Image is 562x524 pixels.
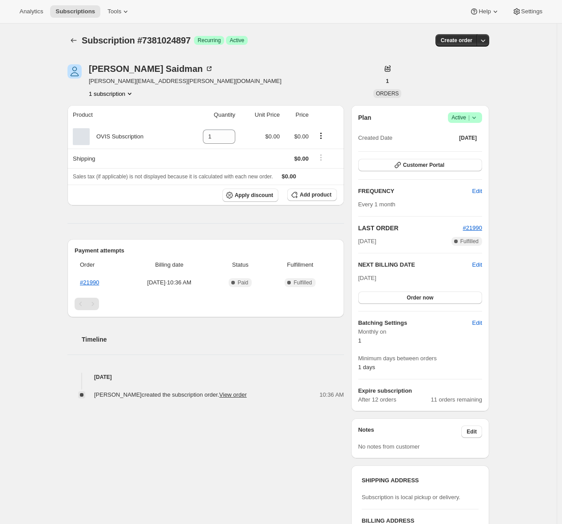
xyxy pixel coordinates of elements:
[358,292,482,304] button: Order now
[362,476,479,485] h3: SHIPPING ADDRESS
[222,189,279,202] button: Apply discount
[314,153,328,162] button: Shipping actions
[73,173,273,180] span: Sales tax (if applicable) is not displayed because it is calculated with each new order.
[237,279,248,286] span: Paid
[80,279,99,286] a: #21990
[435,34,478,47] button: Create order
[265,133,280,140] span: $0.00
[358,364,375,370] span: 1 days
[431,395,482,404] span: 11 orders remaining
[358,354,482,363] span: Minimum days between orders
[463,225,482,231] a: #21990
[358,395,431,404] span: After 12 orders
[183,105,238,125] th: Quantity
[67,149,183,168] th: Shipping
[89,77,281,86] span: [PERSON_NAME][EMAIL_ADDRESS][PERSON_NAME][DOMAIN_NAME]
[89,89,134,98] button: Product actions
[467,428,477,435] span: Edit
[358,260,472,269] h2: NEXT BILLING DATE
[294,133,309,140] span: $0.00
[282,105,311,125] th: Price
[75,255,124,275] th: Order
[358,113,372,122] h2: Plan
[521,8,542,15] span: Settings
[90,132,143,141] div: OVIS Subscription
[82,35,190,45] span: Subscription #7381024897
[282,173,297,180] span: $0.00
[94,391,247,398] span: [PERSON_NAME] created the subscription order.
[358,187,472,196] h2: FREQUENCY
[463,224,482,232] button: #21990
[50,5,100,18] button: Subscriptions
[479,8,491,15] span: Help
[376,91,399,97] span: ORDERS
[55,8,95,15] span: Subscriptions
[507,5,548,18] button: Settings
[127,278,212,287] span: [DATE] · 10:36 AM
[407,294,433,301] span: Order now
[238,105,282,125] th: Unit Price
[67,64,82,79] span: Sam Saidman
[67,34,80,47] button: Subscriptions
[230,37,244,44] span: Active
[293,279,312,286] span: Fulfilled
[75,298,337,310] nav: Pagination
[358,201,396,208] span: Every 1 month
[460,238,479,245] span: Fulfilled
[358,327,482,336] span: Monthly on
[269,260,332,269] span: Fulfillment
[386,78,389,85] span: 1
[67,373,344,382] h4: [DATE]
[14,5,48,18] button: Analytics
[472,319,482,327] span: Edit
[464,5,505,18] button: Help
[198,37,221,44] span: Recurring
[102,5,135,18] button: Tools
[358,337,361,344] span: 1
[362,494,460,500] span: Subscription is local pickup or delivery.
[358,275,376,281] span: [DATE]
[67,105,183,125] th: Product
[403,162,444,169] span: Customer Portal
[467,316,487,330] button: Edit
[358,159,482,171] button: Customer Portal
[358,224,463,232] h2: LAST ORDER
[468,114,470,121] span: |
[358,319,472,327] h6: Batching Settings
[472,260,482,269] button: Edit
[467,184,487,198] button: Edit
[219,391,247,398] a: View order
[441,37,472,44] span: Create order
[358,237,376,246] span: [DATE]
[107,8,121,15] span: Tools
[127,260,212,269] span: Billing date
[461,426,482,438] button: Edit
[358,386,482,395] h6: Expire subscription
[75,246,337,255] h2: Payment attempts
[320,390,344,399] span: 10:36 AM
[89,64,214,73] div: [PERSON_NAME] Saidman
[358,443,420,450] span: No notes from customer
[472,187,482,196] span: Edit
[451,113,479,122] span: Active
[82,335,344,344] h2: Timeline
[314,131,328,141] button: Product actions
[287,189,336,201] button: Add product
[300,191,331,198] span: Add product
[235,192,273,199] span: Apply discount
[358,134,392,142] span: Created Date
[217,260,264,269] span: Status
[20,8,43,15] span: Analytics
[459,134,477,142] span: [DATE]
[358,426,462,438] h3: Notes
[454,132,482,144] button: [DATE]
[294,155,309,162] span: $0.00
[380,75,394,87] button: 1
